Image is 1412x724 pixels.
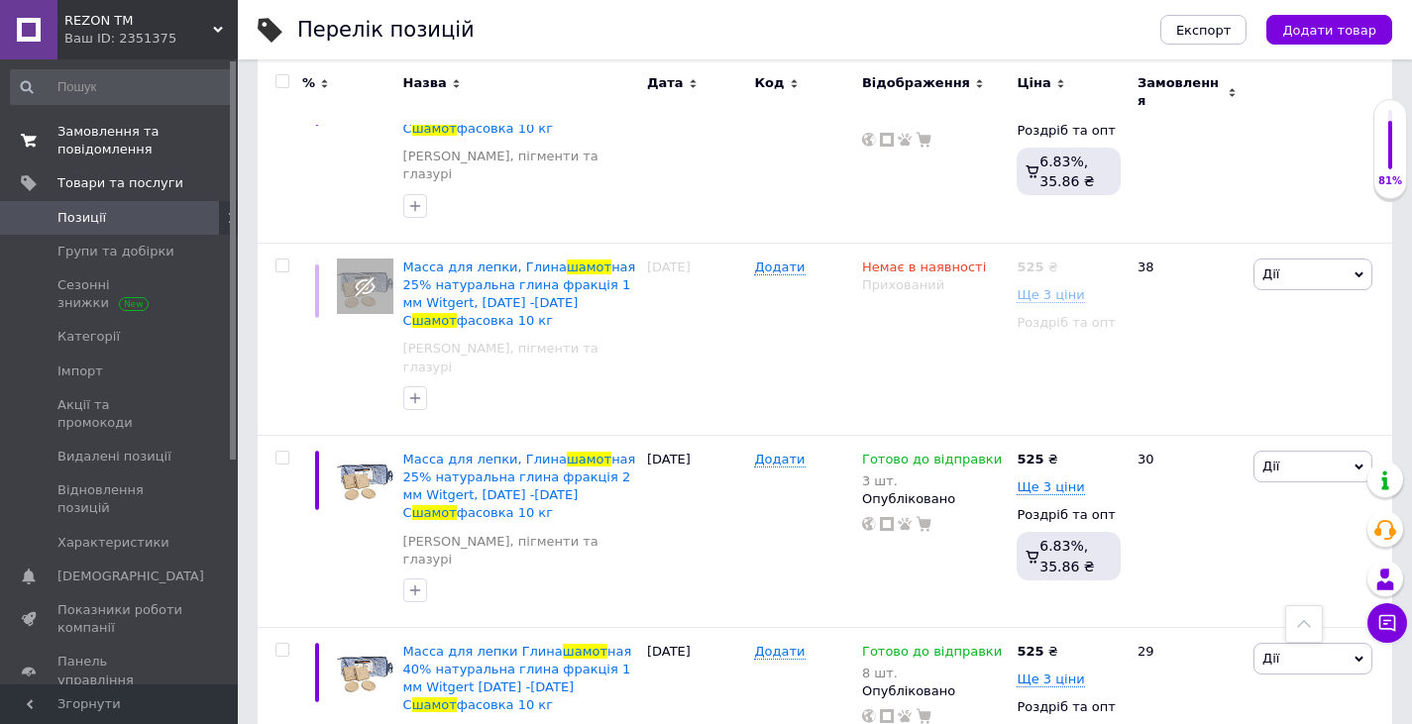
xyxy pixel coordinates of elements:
div: 8 шт. [862,666,1002,680]
span: [DEMOGRAPHIC_DATA] [57,568,204,585]
span: Назва [403,74,447,92]
span: Дії [1262,459,1279,473]
span: Ціна [1017,74,1050,92]
a: Масса для лепки Глинашамотная 40% натуральна глина фракція 1 мм Witgert [DATE] -[DATE] Сшамотфасо... [403,644,632,713]
span: шамот [567,452,611,466]
div: Ваш ID: 2351375 [64,30,238,48]
span: Характеристики [57,534,169,552]
span: шамот [567,259,611,274]
span: Імпорт [57,362,103,380]
span: Ще 3 ціни [1017,479,1084,495]
a: [PERSON_NAME], пігменти та глазурі [403,533,637,569]
span: Дії [1262,651,1279,666]
span: Ще 3 ціни [1017,672,1084,687]
span: фасовка 10 кг [457,697,553,712]
span: 6.83%, 35.86 ₴ [1039,154,1094,189]
span: Додати [754,452,805,467]
div: Опубліковано [862,682,1007,700]
span: Панель управління [57,653,183,688]
span: Масса для лепки, Глина [403,452,567,466]
a: Масса для лепки, Глинашамотная 25% натуральна глина фракція 1 мм Witgert, [DATE] -[DATE] Сшамотфа... [403,259,636,329]
div: [DATE] [642,243,750,435]
div: 30 [1126,435,1249,627]
span: шамот [563,644,607,659]
span: Сезонні знижки [57,276,183,312]
span: шамот [412,697,457,712]
img: Масса для лепки, Глина шамотная 25% натуральна глина фракція 1 мм Witgert, 1050 -1300 С шамот фас... [337,259,393,315]
b: 525 [1017,259,1043,274]
span: шамот [412,505,457,520]
div: Опубліковано [862,490,1007,508]
b: 525 [1017,452,1043,466]
span: Код [754,74,784,92]
span: Готово до відправки [862,452,1002,472]
div: Роздріб та опт [1017,506,1121,524]
span: Масса для лепки, Глина [403,259,567,274]
button: Експорт [1160,15,1248,45]
img: Масса для лепки Глина шамотная 40% натуральна глина фракція 1 мм Witgert 1050 -1300 С шамот фасов... [337,643,393,699]
span: Ще 3 ціни [1017,287,1084,303]
div: Роздріб та опт [1017,698,1121,716]
div: Роздріб та опт [1017,122,1121,140]
span: Немає в наявності [862,259,986,280]
button: Додати товар [1266,15,1392,45]
span: Позиції [57,209,106,227]
div: 17 [1126,51,1249,243]
div: [DATE] [642,435,750,627]
div: 3 шт. [862,473,1002,488]
div: 38 [1126,243,1249,435]
span: Масса для лепки Глина [403,644,563,659]
div: Роздріб та опт [1017,314,1121,332]
span: REZON TM [64,12,213,30]
button: Чат з покупцем [1367,603,1407,643]
img: Масса для лепки, Глина шамотная 25% натуральна глина фракція 2 мм Witgert, 1050 -1300 С шамот фас... [337,451,393,507]
span: шамот [412,121,457,136]
a: [PERSON_NAME], пігменти та глазурі [403,148,637,183]
div: ₴ [1017,451,1057,468]
span: Показники роботи компанії [57,601,183,637]
span: шамот [412,313,457,328]
span: Замовлення та повідомлення [57,123,183,158]
span: фасовка 10 кг [457,505,553,520]
span: Товари та послуги [57,174,183,192]
span: Експорт [1176,23,1232,38]
input: Пошук [10,69,234,105]
span: фасовка 10 кг [457,313,553,328]
b: 525 [1017,644,1043,659]
span: Відновлення позицій [57,481,183,517]
span: Відображення [862,74,970,92]
a: [PERSON_NAME], пігменти та глазурі [403,340,637,375]
span: Групи та добірки [57,243,174,260]
div: Прихований [862,276,1007,294]
div: [DATE] [642,51,750,243]
span: Замовлення [1138,74,1223,110]
div: Перелік позицій [297,20,475,41]
span: Додати [754,259,805,275]
span: Категорії [57,328,120,346]
span: Додати [754,644,805,660]
a: Масса для лепки, Глинашамотная 25% натуральна глина фракція 2 мм Witgert, [DATE] -[DATE] Сшамотфа... [403,452,636,521]
div: ₴ [1017,643,1057,661]
div: ₴ [1017,259,1057,276]
div: 81% [1374,174,1406,188]
span: Дата [647,74,684,92]
span: фасовка 10 кг [457,121,553,136]
span: Дії [1262,266,1279,281]
span: 6.83%, 35.86 ₴ [1039,538,1094,573]
span: % [302,74,315,92]
span: Видалені позиції [57,448,171,465]
span: Акції та промокоди [57,396,183,432]
span: Додати товар [1282,23,1376,38]
span: Готово до відправки [862,644,1002,665]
